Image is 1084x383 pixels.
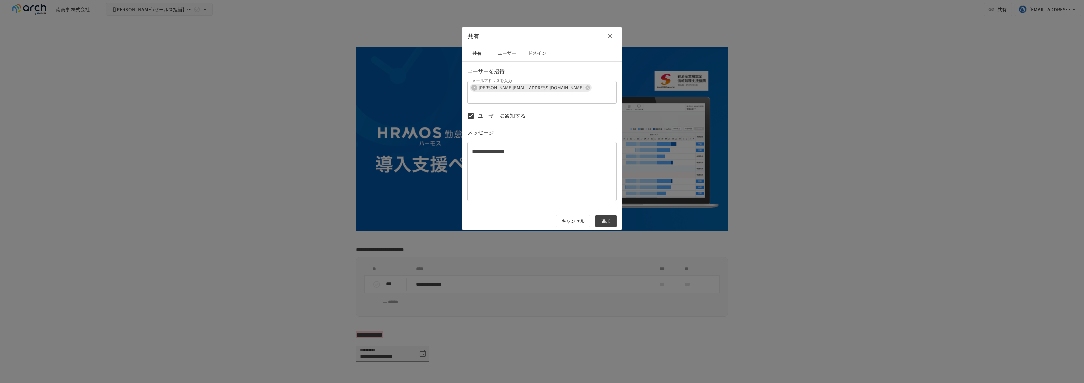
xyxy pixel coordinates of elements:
div: K [471,85,477,91]
span: ユーザーに通知する [478,112,526,120]
button: キャンセル [556,215,590,227]
p: メッセージ [467,128,617,137]
button: 追加 [595,215,617,227]
button: 共有 [462,45,492,61]
div: 共有 [462,27,622,45]
button: ユーザー [492,45,522,61]
div: K[PERSON_NAME][EMAIL_ADDRESS][DOMAIN_NAME] [470,84,592,92]
p: ユーザーを招待 [467,67,617,76]
span: [PERSON_NAME][EMAIL_ADDRESS][DOMAIN_NAME] [476,84,586,91]
button: ドメイン [522,45,552,61]
label: メールアドレスを入力 [472,78,512,84]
